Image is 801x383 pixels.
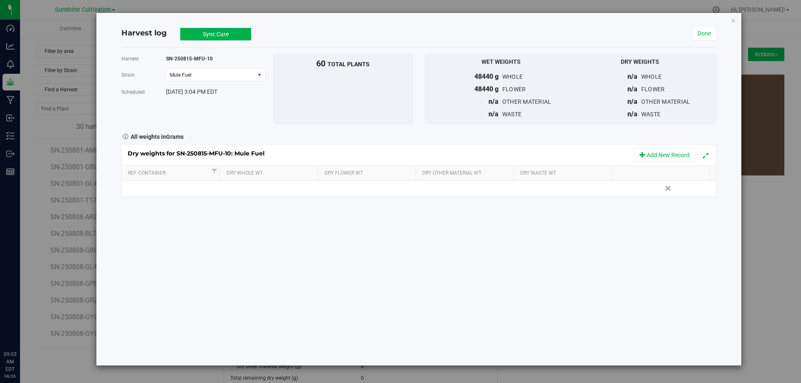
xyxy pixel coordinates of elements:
a: Dry Waste Wt [520,170,608,177]
span: n/a [489,98,499,105]
span: n/a [627,85,637,93]
span: waste [502,111,521,118]
iframe: Resource center [8,316,33,341]
span: other material [641,98,690,105]
span: Strain [121,72,135,78]
span: Harvest [121,56,139,62]
span: 48440 g [474,73,499,80]
a: Done [692,26,716,40]
span: waste [641,111,660,118]
span: n/a [627,110,637,118]
span: Wet Weights [481,58,521,65]
span: select [254,69,264,81]
span: total plants [327,61,370,68]
span: whole [641,73,662,80]
span: other material [502,98,552,105]
a: Dry Other Material Wt [422,170,510,177]
span: 48440 g [474,85,499,93]
strong: All weights in [131,130,184,141]
button: Sync Cure [180,28,251,40]
div: Please record waste in the action menu. [524,182,616,195]
span: flower [502,86,526,93]
a: Ref Container [128,170,209,177]
a: Filter [209,166,219,176]
span: Grams [166,133,184,140]
span: n/a [489,110,499,118]
span: Dry weights for SN-250815-MFU-10: Mule Fuel [128,150,273,157]
a: Dry Flower Wt [325,170,413,177]
div: [DATE] 3:04 PM EDT [166,88,265,96]
span: Scheduled [121,89,145,95]
h4: Harvest log [121,28,167,39]
a: Delete [662,183,675,194]
button: Add New Record [634,148,695,162]
span: flower [641,86,665,93]
span: n/a [627,73,637,80]
span: Dry Weights [621,58,659,65]
span: n/a [627,98,637,105]
span: Mule Fuel [170,72,248,78]
a: Dry Whole Wt [227,170,315,177]
span: 60 [316,58,325,68]
span: SN-250815-MFU-10 [166,56,213,62]
iframe: Resource center unread badge [25,315,35,325]
span: whole [502,73,523,80]
button: Expand [700,149,712,161]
